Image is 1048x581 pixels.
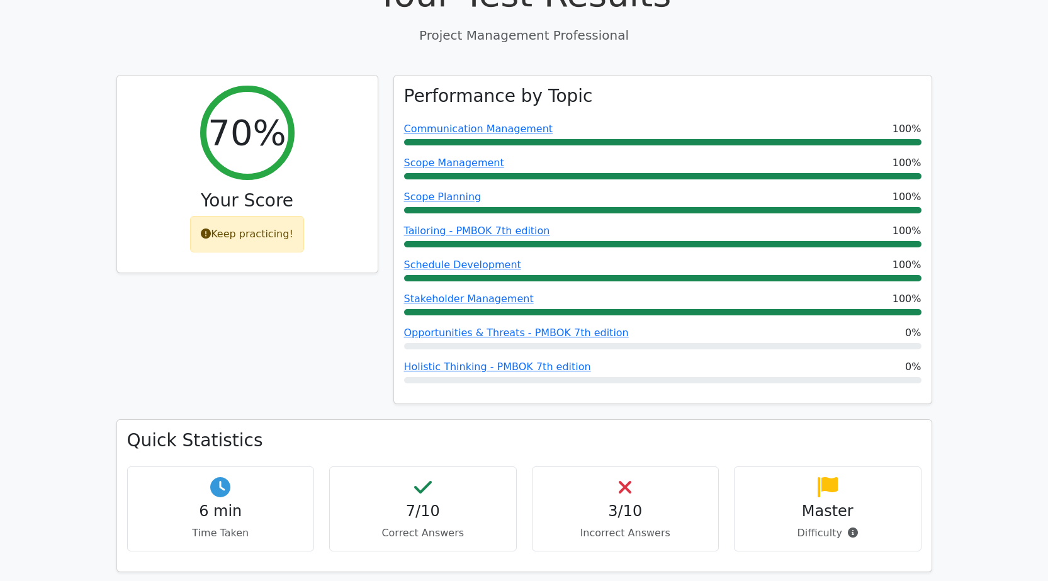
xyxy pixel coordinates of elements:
span: 100% [893,189,921,205]
h3: Quick Statistics [127,430,921,451]
p: Time Taken [138,526,304,541]
h3: Your Score [127,190,368,212]
h4: 3/10 [543,502,709,521]
span: 100% [893,257,921,273]
span: 100% [893,291,921,307]
a: Communication Management [404,123,553,135]
span: 100% [893,155,921,171]
a: Holistic Thinking - PMBOK 7th edition [404,361,591,373]
p: Difficulty [745,526,911,541]
span: 0% [905,325,921,341]
span: 0% [905,359,921,375]
h2: 70% [208,111,286,154]
h3: Performance by Topic [404,86,593,107]
p: Project Management Professional [116,26,932,45]
p: Correct Answers [340,526,506,541]
h4: Master [745,502,911,521]
h4: 7/10 [340,502,506,521]
a: Stakeholder Management [404,293,534,305]
a: Scope Planning [404,191,482,203]
a: Schedule Development [404,259,521,271]
span: 100% [893,121,921,137]
p: Incorrect Answers [543,526,709,541]
div: Keep practicing! [190,216,304,252]
a: Opportunities & Threats - PMBOK 7th edition [404,327,629,339]
a: Tailoring - PMBOK 7th edition [404,225,550,237]
span: 100% [893,223,921,239]
h4: 6 min [138,502,304,521]
a: Scope Management [404,157,504,169]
